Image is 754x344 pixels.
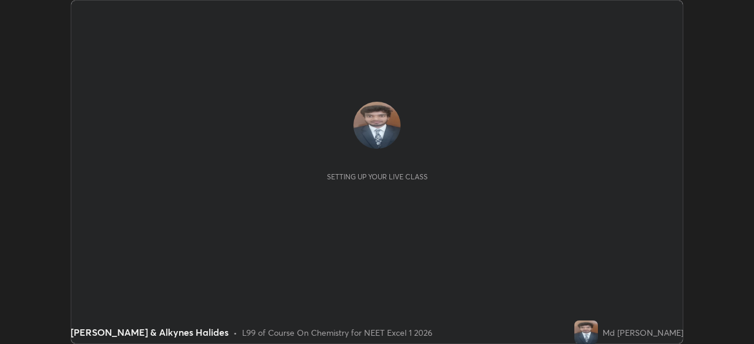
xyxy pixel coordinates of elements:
img: e0acffa0484246febffe2fc9295e57c4.jpg [353,102,401,149]
div: L99 of Course On Chemistry for NEET Excel 1 2026 [242,326,432,339]
div: Md [PERSON_NAME] [603,326,683,339]
img: e0acffa0484246febffe2fc9295e57c4.jpg [574,320,598,344]
div: [PERSON_NAME] & Alkynes Halides [71,325,229,339]
div: • [233,326,237,339]
div: Setting up your live class [327,172,428,181]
